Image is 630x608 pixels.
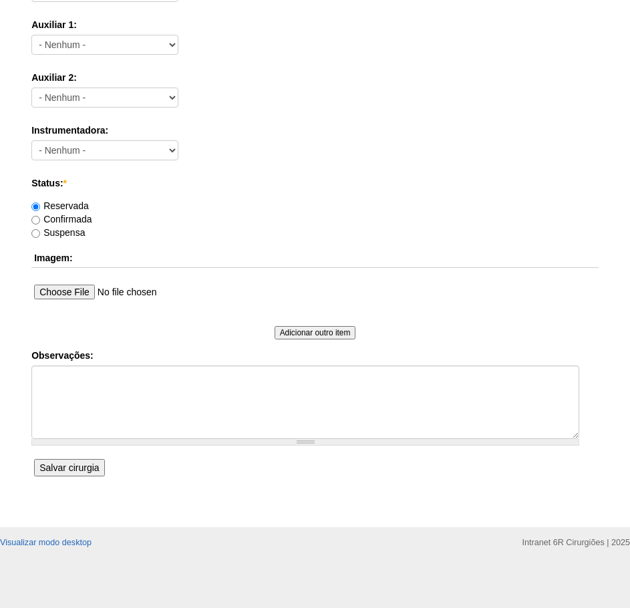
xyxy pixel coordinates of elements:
label: Auxiliar 2: [31,71,599,84]
span: Este campo é obrigatório. [63,178,67,188]
label: Observações: [31,349,599,362]
th: Imagem: [31,249,599,268]
div: Intranet 6R Cirurgiões | 2025 [522,536,630,549]
input: Salvar cirurgia [34,459,104,476]
input: Adicionar outro item [275,326,356,339]
label: Instrumentadora: [31,124,599,137]
label: Status: [31,176,599,190]
input: Confirmada [31,216,40,224]
label: Confirmada [31,214,92,224]
input: Reservada [31,202,40,211]
label: Suspensa [31,227,85,238]
label: Reservada [31,200,89,211]
input: Suspensa [31,229,40,238]
label: Auxiliar 1: [31,18,599,31]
